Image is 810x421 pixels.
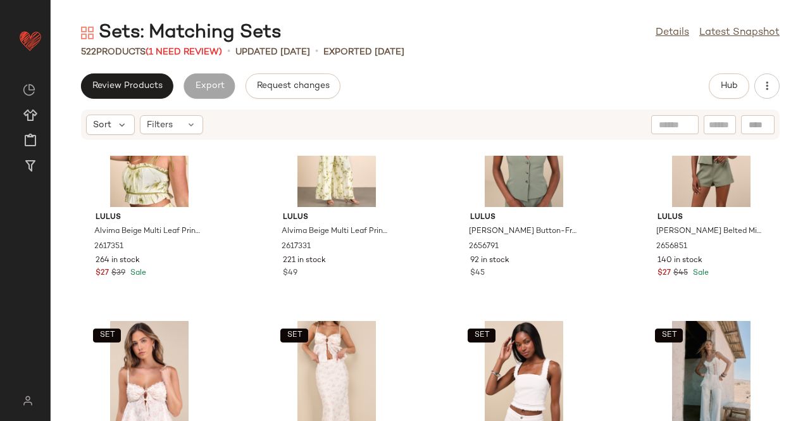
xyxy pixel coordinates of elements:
[657,255,702,267] span: 140 in stock
[146,47,222,57] span: (1 Need Review)
[81,73,173,99] button: Review Products
[93,118,111,132] span: Sort
[470,255,509,267] span: 92 in stock
[81,47,96,57] span: 522
[657,268,671,279] span: $27
[81,27,94,39] img: svg%3e
[709,73,749,99] button: Hub
[470,268,485,279] span: $45
[282,226,389,237] span: Alvima Beige Multi Leaf Print Wide-Leg Pants
[256,81,330,91] span: Request changes
[15,396,40,406] img: svg%3e
[94,226,202,237] span: Alvima Beige Multi Leaf Print Tie-Strap Cami Top
[470,212,578,223] span: Lulus
[111,268,125,279] span: $39
[657,212,765,223] span: Lulus
[128,269,146,277] span: Sale
[227,44,230,60] span: •
[280,329,308,342] button: SET
[246,73,340,99] button: Request changes
[468,329,495,342] button: SET
[81,46,222,59] div: Products
[92,81,163,91] span: Review Products
[96,255,140,267] span: 264 in stock
[94,241,123,253] span: 2617351
[690,269,709,277] span: Sale
[99,331,115,340] span: SET
[283,212,390,223] span: Lulus
[673,268,688,279] span: $45
[699,25,780,41] a: Latest Snapshot
[655,329,683,342] button: SET
[147,118,173,132] span: Filters
[93,329,121,342] button: SET
[283,268,297,279] span: $49
[315,44,318,60] span: •
[81,20,282,46] div: Sets: Matching Sets
[656,226,764,237] span: [PERSON_NAME] Belted Mid-Rise Micro Shorts
[18,28,43,53] img: heart_red.DM2ytmEG.svg
[282,241,311,253] span: 2617331
[656,25,689,41] a: Details
[469,241,499,253] span: 2656791
[323,46,404,59] p: Exported [DATE]
[283,255,326,267] span: 221 in stock
[661,331,676,340] span: SET
[473,331,489,340] span: SET
[235,46,310,59] p: updated [DATE]
[96,212,203,223] span: Lulus
[96,268,109,279] span: $27
[286,331,302,340] span: SET
[23,84,35,96] img: svg%3e
[720,81,738,91] span: Hub
[469,226,576,237] span: [PERSON_NAME] Button-Front Vest Top
[656,241,687,253] span: 2656851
